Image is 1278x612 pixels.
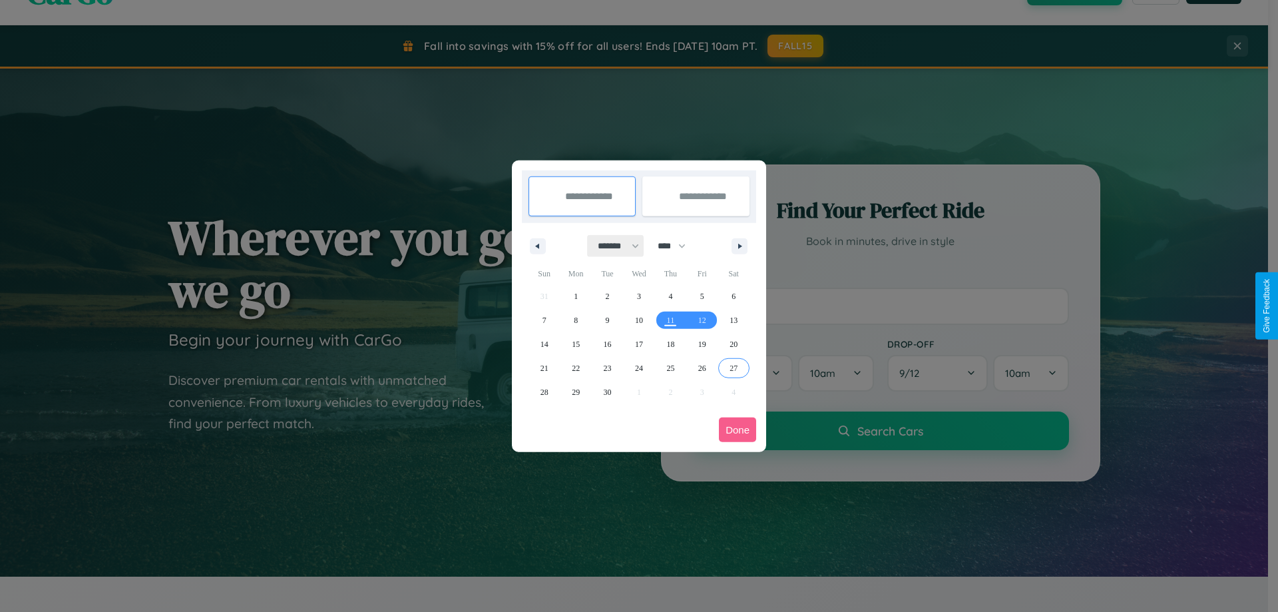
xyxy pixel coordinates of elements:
span: Sat [718,263,749,284]
div: Give Feedback [1262,279,1271,333]
span: Tue [592,263,623,284]
span: 14 [540,332,548,356]
button: 20 [718,332,749,356]
button: 11 [655,308,686,332]
button: 22 [560,356,591,380]
button: 14 [529,332,560,356]
button: 27 [718,356,749,380]
span: 16 [604,332,612,356]
span: 20 [730,332,738,356]
button: 10 [623,308,654,332]
button: 7 [529,308,560,332]
span: 1 [574,284,578,308]
span: Wed [623,263,654,284]
button: 17 [623,332,654,356]
span: 9 [606,308,610,332]
span: Thu [655,263,686,284]
button: 1 [560,284,591,308]
button: Done [719,418,756,442]
span: 17 [635,332,643,356]
button: 4 [655,284,686,308]
span: 26 [698,356,706,380]
span: 6 [732,284,736,308]
button: 8 [560,308,591,332]
button: 19 [686,332,718,356]
span: Mon [560,263,591,284]
span: 10 [635,308,643,332]
button: 25 [655,356,686,380]
span: 25 [666,356,674,380]
span: 11 [667,308,675,332]
button: 16 [592,332,623,356]
button: 9 [592,308,623,332]
button: 30 [592,380,623,404]
button: 3 [623,284,654,308]
span: 18 [666,332,674,356]
button: 23 [592,356,623,380]
button: 21 [529,356,560,380]
button: 28 [529,380,560,404]
span: 22 [572,356,580,380]
span: 13 [730,308,738,332]
span: 4 [668,284,672,308]
span: 12 [698,308,706,332]
span: 30 [604,380,612,404]
span: 8 [574,308,578,332]
button: 13 [718,308,749,332]
span: Fri [686,263,718,284]
span: Sun [529,263,560,284]
button: 6 [718,284,749,308]
span: 2 [606,284,610,308]
button: 15 [560,332,591,356]
button: 12 [686,308,718,332]
span: 5 [700,284,704,308]
button: 2 [592,284,623,308]
span: 15 [572,332,580,356]
span: 7 [542,308,546,332]
button: 5 [686,284,718,308]
span: 28 [540,380,548,404]
span: 29 [572,380,580,404]
button: 26 [686,356,718,380]
button: 24 [623,356,654,380]
span: 23 [604,356,612,380]
button: 18 [655,332,686,356]
span: 21 [540,356,548,380]
span: 3 [637,284,641,308]
span: 19 [698,332,706,356]
span: 27 [730,356,738,380]
span: 24 [635,356,643,380]
button: 29 [560,380,591,404]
